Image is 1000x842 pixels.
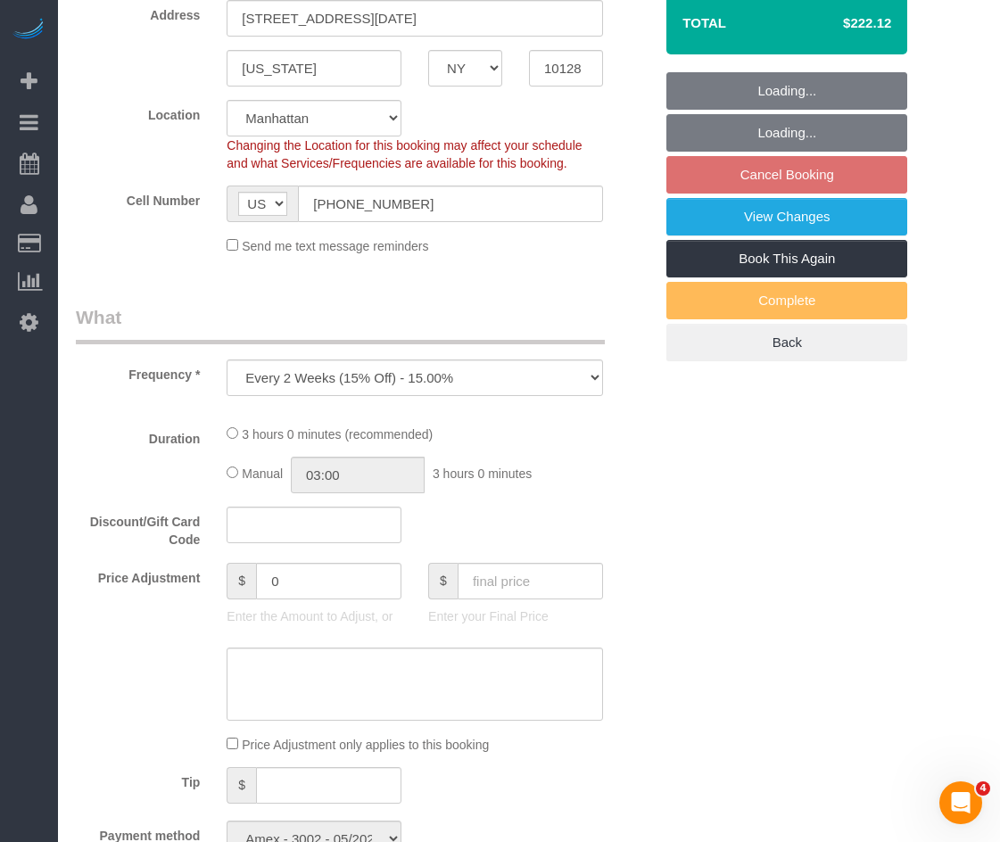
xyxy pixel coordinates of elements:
[242,427,433,442] span: 3 hours 0 minutes (recommended)
[62,563,213,587] label: Price Adjustment
[227,767,256,804] span: $
[227,563,256,599] span: $
[62,507,213,549] label: Discount/Gift Card Code
[227,50,401,87] input: City
[428,607,603,625] p: Enter your Final Price
[428,563,458,599] span: $
[242,738,489,752] span: Price Adjustment only applies to this booking
[76,304,605,344] legend: What
[666,324,907,361] a: Back
[11,18,46,43] img: Automaid Logo
[433,466,532,481] span: 3 hours 0 minutes
[227,607,401,625] p: Enter the Amount to Adjust, or
[789,16,891,31] h4: $222.12
[62,424,213,448] label: Duration
[666,198,907,235] a: View Changes
[976,781,990,796] span: 4
[529,50,603,87] input: Zip Code
[682,15,726,30] strong: Total
[939,781,982,824] iframe: Intercom live chat
[458,563,603,599] input: final price
[62,359,213,384] label: Frequency *
[62,100,213,124] label: Location
[666,240,907,277] a: Book This Again
[242,466,283,481] span: Manual
[62,767,213,791] label: Tip
[298,186,603,222] input: Cell Number
[227,138,582,170] span: Changing the Location for this booking may affect your schedule and what Services/Frequencies are...
[242,239,428,253] span: Send me text message reminders
[62,186,213,210] label: Cell Number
